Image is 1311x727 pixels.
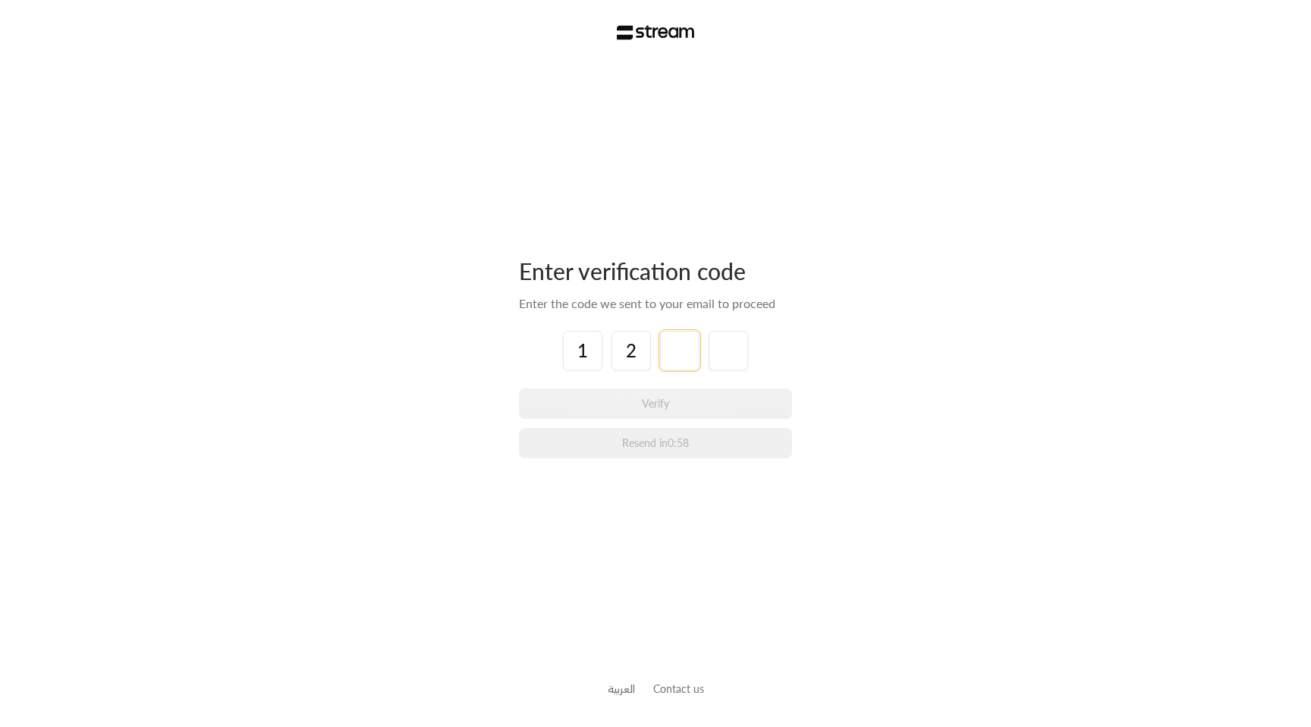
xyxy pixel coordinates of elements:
img: Stream Logo [617,25,695,40]
a: العربية [608,675,635,703]
button: Contact us [653,681,704,697]
div: Enter the code we sent to your email to proceed [519,294,792,313]
a: Contact us [653,682,704,695]
div: Enter verification code [519,256,792,285]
